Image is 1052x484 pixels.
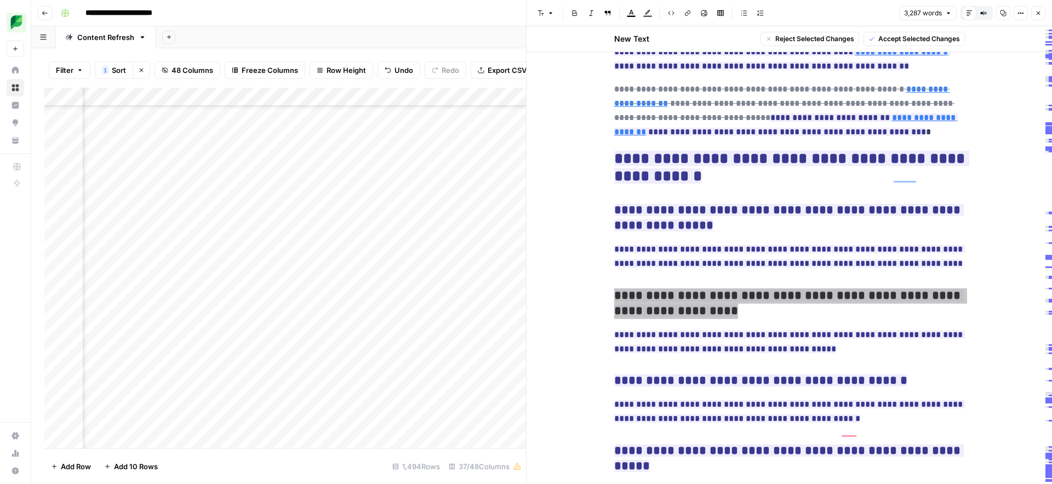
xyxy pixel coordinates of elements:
span: Redo [442,65,459,76]
a: Insights [7,96,24,114]
button: Freeze Columns [225,61,305,79]
div: 1,494 Rows [388,458,444,475]
div: Content Refresh [77,32,134,43]
a: Settings [7,427,24,445]
a: Usage [7,445,24,462]
button: Row Height [310,61,373,79]
button: Workspace: SproutSocial [7,9,24,36]
button: Help + Support [7,462,24,480]
span: 1 [104,66,107,75]
button: Reject Selected Changes [761,32,859,46]
span: Accept Selected Changes [878,34,960,44]
button: Accept Selected Changes [864,32,965,46]
div: 37/48 Columns [444,458,526,475]
span: Export CSV [488,65,527,76]
span: Reject Selected Changes [775,34,854,44]
button: Undo [378,61,420,79]
button: Add 10 Rows [98,458,164,475]
button: Add Row [44,458,98,475]
span: 48 Columns [171,65,213,76]
a: Home [7,61,24,79]
button: 48 Columns [155,61,220,79]
span: Freeze Columns [242,65,298,76]
button: Redo [425,61,466,79]
span: Sort [112,65,126,76]
div: 1 [102,66,108,75]
span: Row Height [327,65,366,76]
button: Export CSV [471,61,534,79]
a: Content Refresh [56,26,156,48]
button: Filter [49,61,90,79]
a: Your Data [7,132,24,149]
span: Add Row [61,461,91,472]
span: Add 10 Rows [114,461,158,472]
button: 3,287 words [899,6,957,20]
span: Undo [395,65,413,76]
img: SproutSocial Logo [7,13,26,32]
button: 1Sort [95,61,133,79]
a: Opportunities [7,114,24,132]
span: Filter [56,65,73,76]
h2: New Text [614,33,649,44]
span: 3,287 words [904,8,942,18]
a: Browse [7,79,24,96]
